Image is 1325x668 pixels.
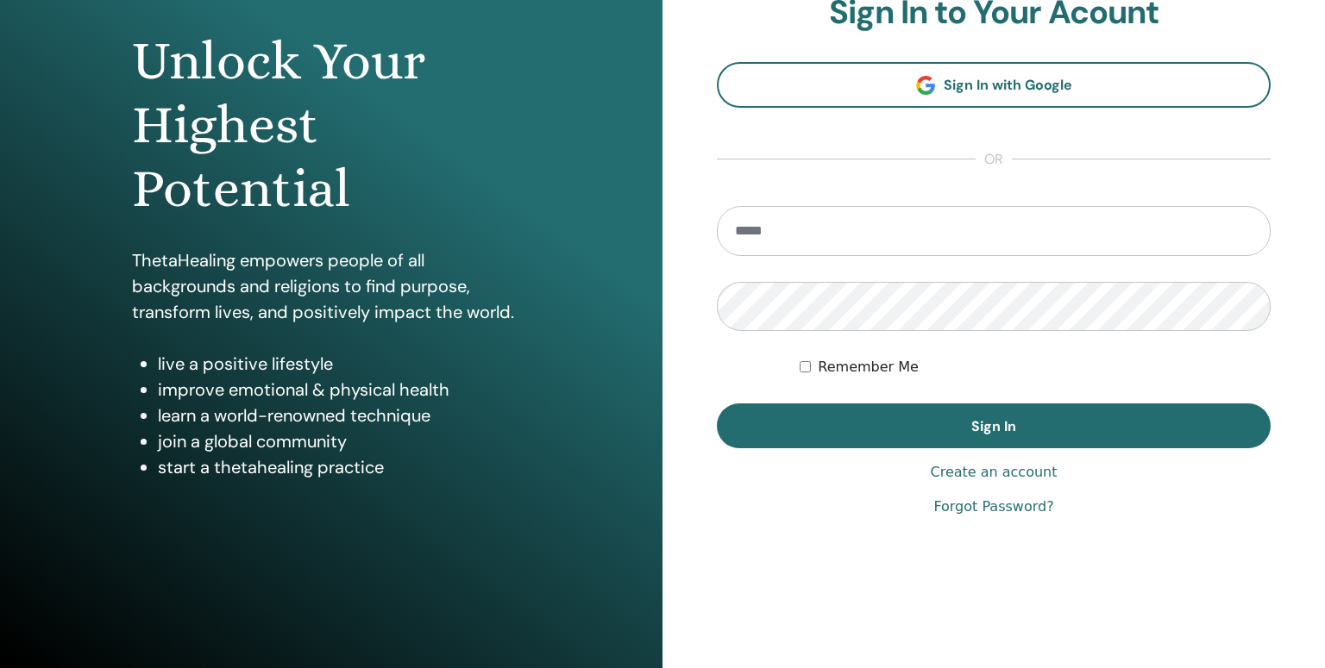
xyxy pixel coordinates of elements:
[158,454,531,480] li: start a thetahealing practice
[717,403,1271,448] button: Sign In
[158,428,531,454] li: join a global community
[800,357,1271,378] div: Keep me authenticated indefinitely or until I manually logout
[976,149,1012,170] span: or
[158,351,531,377] li: live a positive lifestyle
[944,76,1072,94] span: Sign In with Google
[818,357,919,378] label: Remember Me
[158,403,531,428] li: learn a world-renowned technique
[717,62,1271,108] a: Sign In with Google
[132,29,531,222] h1: Unlock Your Highest Potential
[933,496,1053,517] a: Forgot Password?
[132,247,531,325] p: ThetaHealing empowers people of all backgrounds and religions to find purpose, transform lives, a...
[158,377,531,403] li: improve emotional & physical health
[930,462,1057,483] a: Create an account
[971,417,1016,435] span: Sign In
